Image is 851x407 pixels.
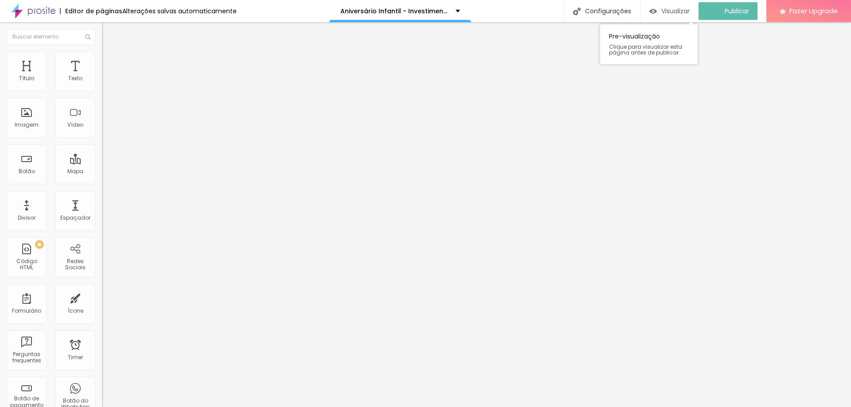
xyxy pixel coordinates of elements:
[102,22,851,407] iframe: Editor
[19,168,35,174] div: Botão
[699,2,757,20] button: Publicar
[60,8,122,14] div: Editor de páginas
[649,8,657,15] img: view-1.svg
[12,308,41,314] div: Formulário
[58,258,93,271] div: Redes Sociais
[68,308,83,314] div: Ícone
[9,351,44,364] div: Perguntas frequentes
[68,75,82,81] div: Texto
[609,44,689,55] span: Clique para visualizar esta página antes de publicar.
[640,2,699,20] button: Visualizar
[9,258,44,271] div: Código HTML
[60,215,90,221] div: Espaçador
[7,29,95,45] input: Buscar elemento
[15,122,39,128] div: Imagem
[661,8,690,15] span: Visualizar
[573,8,581,15] img: Icone
[340,8,449,14] p: Aniversário Infantil - Investimento.
[122,8,237,14] div: Alterações salvas automaticamente
[85,34,90,39] img: Icone
[67,122,83,128] div: Vídeo
[789,7,838,15] span: Fazer Upgrade
[19,75,34,81] div: Título
[68,354,83,360] div: Timer
[600,24,698,64] div: Pre-visualização
[18,215,35,221] div: Divisor
[67,168,83,174] div: Mapa
[725,8,749,15] span: Publicar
